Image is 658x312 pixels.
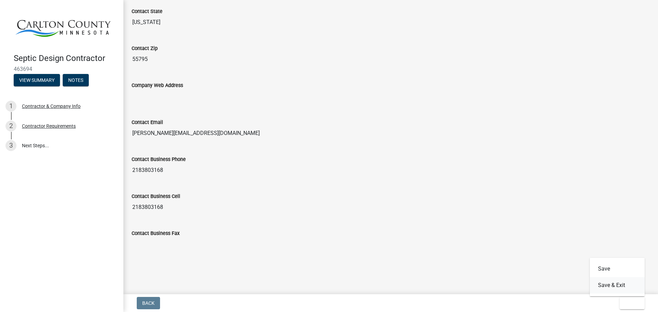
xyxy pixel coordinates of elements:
div: Contractor & Company Info [22,104,81,109]
h4: Septic Design Contractor [14,53,118,63]
div: 2 [5,121,16,132]
div: Exit [590,258,645,296]
div: 3 [5,140,16,151]
img: Carlton County, Minnesota [14,7,112,46]
span: Exit [625,300,635,306]
label: Contact Business Fax [132,231,180,236]
label: Company Web Address [132,83,183,88]
label: Contact Business Cell [132,194,180,199]
button: Save [590,261,645,277]
label: Contact Email [132,120,163,125]
wm-modal-confirm: Summary [14,78,60,84]
wm-modal-confirm: Notes [63,78,89,84]
button: Exit [620,297,645,309]
button: Back [137,297,160,309]
span: 463694 [14,66,110,72]
button: Notes [63,74,89,86]
button: View Summary [14,74,60,86]
label: Contact State [132,9,162,14]
label: Contact Business Phone [132,157,186,162]
label: Contact Zip [132,46,158,51]
span: Back [142,300,155,306]
button: Save & Exit [590,277,645,294]
div: Contractor Requirements [22,124,76,128]
div: 1 [5,101,16,112]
